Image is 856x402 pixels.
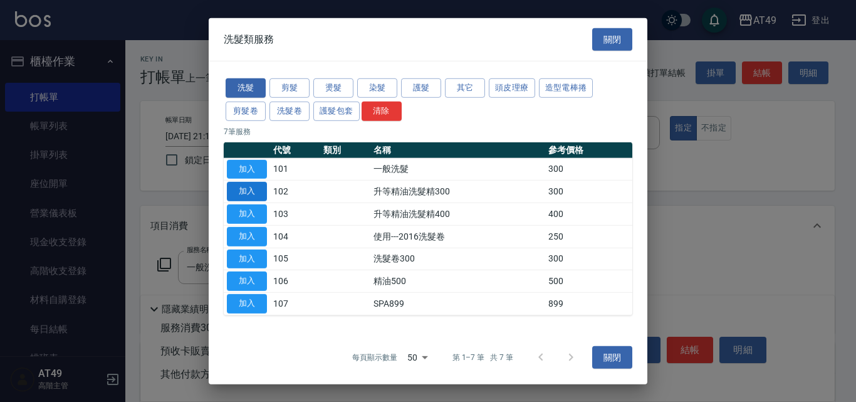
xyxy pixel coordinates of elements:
[227,272,267,291] button: 加入
[545,270,632,293] td: 500
[269,78,310,98] button: 剪髮
[357,78,397,98] button: 染髮
[313,78,353,98] button: 燙髮
[227,227,267,246] button: 加入
[270,225,320,248] td: 104
[402,341,432,374] div: 50
[270,158,320,181] td: 101
[592,28,632,51] button: 關閉
[227,159,267,179] button: 加入
[270,292,320,315] td: 107
[313,102,360,121] button: 護髮包套
[226,78,266,98] button: 洗髮
[370,270,545,293] td: 精油500
[370,203,545,225] td: 升等精油洗髮精400
[370,225,545,248] td: 使用---2016洗髮卷
[545,292,632,315] td: 899
[270,142,320,158] th: 代號
[224,33,274,46] span: 洗髮類服務
[545,181,632,203] td: 300
[227,182,267,201] button: 加入
[489,78,535,98] button: 頭皮理療
[401,78,441,98] button: 護髮
[545,158,632,181] td: 300
[270,248,320,270] td: 105
[270,203,320,225] td: 103
[370,181,545,203] td: 升等精油洗髮精300
[370,248,545,270] td: 洗髮卷300
[362,102,402,121] button: 清除
[370,292,545,315] td: SPA899
[545,203,632,225] td: 400
[227,294,267,314] button: 加入
[226,102,266,121] button: 剪髮卷
[539,78,593,98] button: 造型電棒捲
[270,181,320,203] td: 102
[545,142,632,158] th: 參考價格
[452,352,513,363] p: 第 1–7 筆 共 7 筆
[445,78,485,98] button: 其它
[370,158,545,181] td: 一般洗髮
[320,142,370,158] th: 類別
[370,142,545,158] th: 名稱
[545,225,632,248] td: 250
[352,352,397,363] p: 每頁顯示數量
[592,346,632,369] button: 關閉
[227,204,267,224] button: 加入
[270,270,320,293] td: 106
[224,125,632,137] p: 7 筆服務
[227,249,267,268] button: 加入
[269,102,310,121] button: 洗髮卷
[545,248,632,270] td: 300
